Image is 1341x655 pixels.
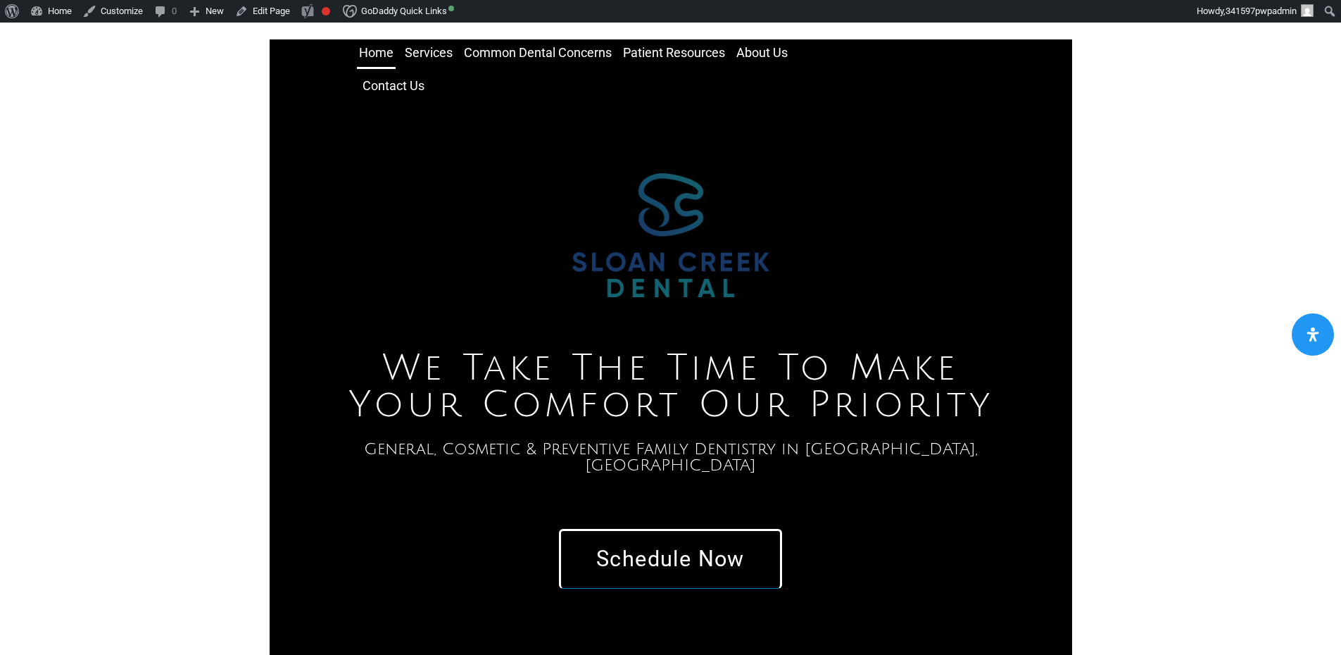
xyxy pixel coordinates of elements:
a: Patient Resources [621,37,727,70]
h1: General, Cosmetic & Preventive Family Dentistry in [GEOGRAPHIC_DATA], [GEOGRAPHIC_DATA] [277,441,1065,473]
a: Common Dental Concerns [462,37,614,70]
button: Open Accessibility Panel [1292,313,1334,356]
h2: We Take The Time To Make Your Comfort Our Priority [277,350,1065,423]
a: Home [357,37,396,70]
span: Schedule Now [596,549,745,570]
nav: Menu [357,37,819,103]
a: About Us [734,37,790,70]
a: Contact Us [360,70,427,103]
div: Focus keyphrase not set [322,7,330,15]
a: Services [403,37,455,70]
a: Schedule Now [559,529,782,589]
img: Sloan Creek Dental Logo [572,173,769,297]
span: 341597pwpadmin [1226,6,1297,16]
